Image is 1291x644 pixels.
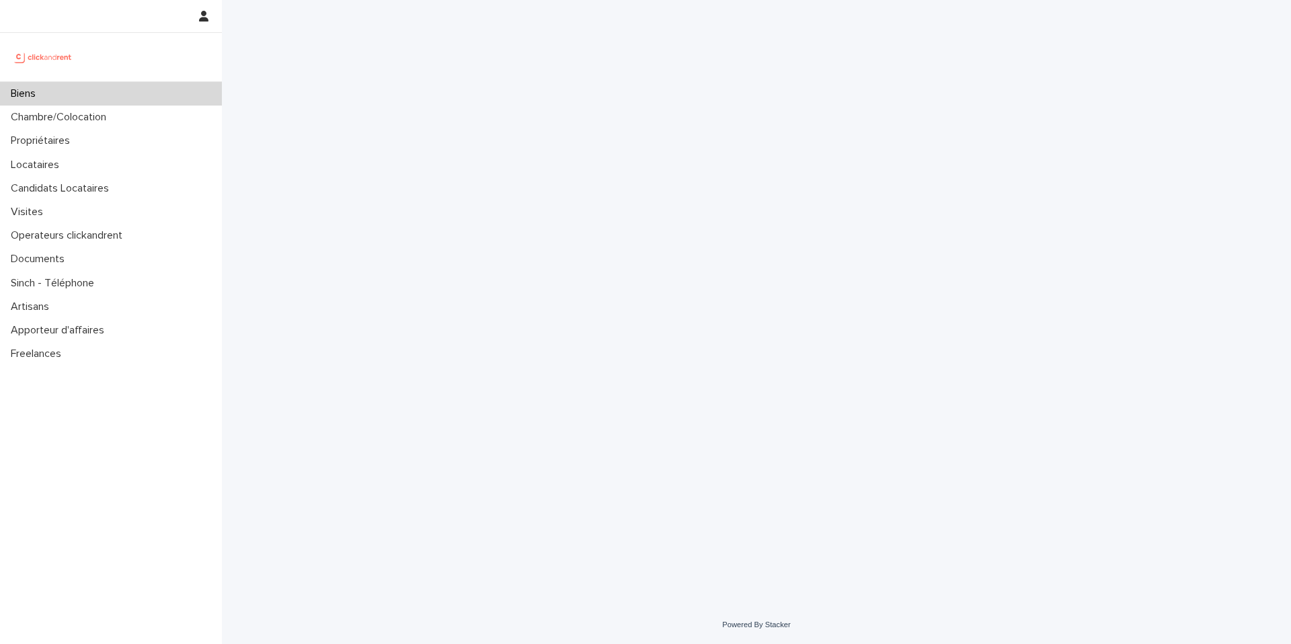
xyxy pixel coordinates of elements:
p: Biens [5,87,46,100]
p: Propriétaires [5,134,81,147]
p: Candidats Locataires [5,182,120,195]
p: Visites [5,206,54,218]
p: Apporteur d'affaires [5,324,115,337]
p: Freelances [5,348,72,360]
p: Artisans [5,300,60,313]
p: Chambre/Colocation [5,111,117,124]
p: Operateurs clickandrent [5,229,133,242]
p: Sinch - Téléphone [5,277,105,290]
img: UCB0brd3T0yccxBKYDjQ [11,44,76,71]
a: Powered By Stacker [722,620,790,629]
p: Locataires [5,159,70,171]
p: Documents [5,253,75,266]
